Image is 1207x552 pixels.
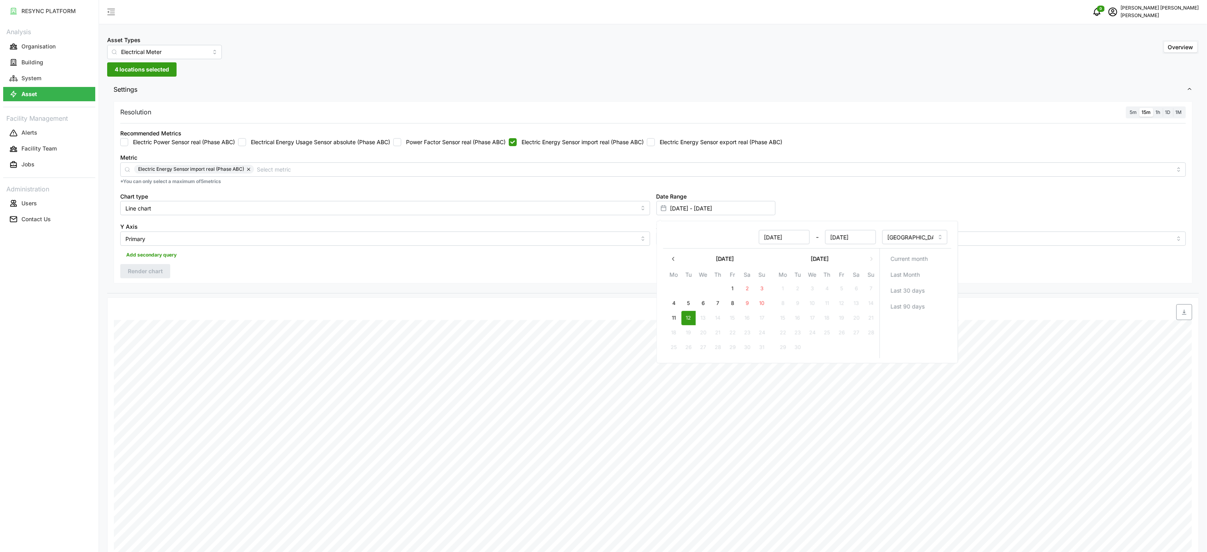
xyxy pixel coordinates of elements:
button: 29 August 2025 [725,340,739,355]
label: Electric Energy Sensor import real (Phase ABC) [517,138,644,146]
a: System [3,70,95,86]
button: 27 September 2025 [849,326,863,340]
th: Sa [849,270,864,282]
button: 5 September 2025 [834,282,849,296]
button: 15 August 2025 [725,311,739,325]
th: Th [710,270,725,282]
button: 3 August 2025 [755,282,769,296]
button: Add secondary query [120,249,183,261]
button: 17 September 2025 [805,311,819,325]
p: Facility Team [21,145,57,152]
button: 28 August 2025 [710,340,725,355]
button: RESYNC PLATFORM [3,4,95,18]
label: Electrical Energy Usage Sensor absolute (Phase ABC) [246,138,390,146]
button: 19 September 2025 [834,311,849,325]
a: Building [3,54,95,70]
p: Contact Us [21,215,51,223]
a: Asset [3,86,95,102]
button: 9 September 2025 [790,296,805,311]
th: Fr [834,270,849,282]
span: 4 locations selected [115,63,169,76]
p: System [21,74,41,82]
button: 4 locations selected [107,62,177,77]
button: 6 September 2025 [849,282,863,296]
button: 21 August 2025 [710,326,725,340]
a: Contact Us [3,211,95,227]
a: Jobs [3,157,95,173]
p: Jobs [21,160,35,168]
button: 24 September 2025 [805,326,819,340]
label: Asset Types [107,36,141,44]
button: 29 September 2025 [776,340,790,355]
button: 31 August 2025 [755,340,769,355]
span: 1D [1165,109,1171,115]
input: Select date range [656,201,776,215]
input: Select Y axis [120,232,650,246]
a: Users [3,195,95,211]
button: 2 August 2025 [740,282,754,296]
button: 25 September 2025 [820,326,834,340]
p: Building [21,58,43,66]
div: Select date range [656,221,958,363]
button: 20 September 2025 [849,311,863,325]
th: We [696,270,710,282]
button: Current month [883,252,948,266]
button: 8 September 2025 [776,296,790,311]
button: 9 August 2025 [740,296,754,311]
span: 1M [1176,109,1182,115]
p: Resolution [120,107,151,117]
button: 1 September 2025 [776,282,790,296]
th: Su [864,270,878,282]
p: Facility Management [3,112,95,124]
button: Building [3,55,95,69]
button: Facility Team [3,142,95,156]
p: Asset [21,90,37,98]
button: 23 September 2025 [790,326,805,340]
button: Asset [3,87,95,101]
th: We [805,270,820,282]
div: - [667,230,876,244]
button: 22 September 2025 [776,326,790,340]
button: 14 August 2025 [710,311,725,325]
button: 23 August 2025 [740,326,754,340]
button: 1 August 2025 [725,282,739,296]
span: Overview [1168,44,1194,50]
a: RESYNC PLATFORM [3,3,95,19]
p: [PERSON_NAME] [1121,12,1199,19]
button: 20 August 2025 [696,326,710,340]
button: 18 September 2025 [820,311,834,325]
th: Fr [725,270,740,282]
label: Metric [120,153,137,162]
p: Analysis [3,25,95,37]
button: 3 September 2025 [805,282,819,296]
button: 27 August 2025 [696,340,710,355]
div: Recommended Metrics [120,129,181,138]
button: Users [3,196,95,210]
label: Electric Energy Sensor export real (Phase ABC) [655,138,782,146]
button: 22 August 2025 [725,326,739,340]
p: [PERSON_NAME] [PERSON_NAME] [1121,4,1199,12]
p: Users [21,199,37,207]
span: Last Month [890,268,920,282]
button: 25 August 2025 [666,340,681,355]
button: notifications [1089,4,1105,20]
button: 12 August 2025 [681,311,695,325]
button: 2 September 2025 [790,282,805,296]
p: Organisation [21,42,56,50]
p: *You can only select a maximum of 5 metrics [120,178,1186,185]
span: 0 [1100,6,1102,12]
label: Electric Power Sensor real (Phase ABC) [128,138,235,146]
span: 5m [1130,109,1137,115]
span: 15m [1142,109,1151,115]
button: Last 90 days [883,299,948,314]
button: 24 August 2025 [755,326,769,340]
button: Organisation [3,39,95,54]
button: 30 August 2025 [740,340,754,355]
button: 6 August 2025 [696,296,710,311]
th: Tu [790,270,805,282]
th: Sa [740,270,755,282]
button: Alerts [3,126,95,140]
span: Settings [114,80,1187,99]
button: 10 August 2025 [755,296,769,311]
